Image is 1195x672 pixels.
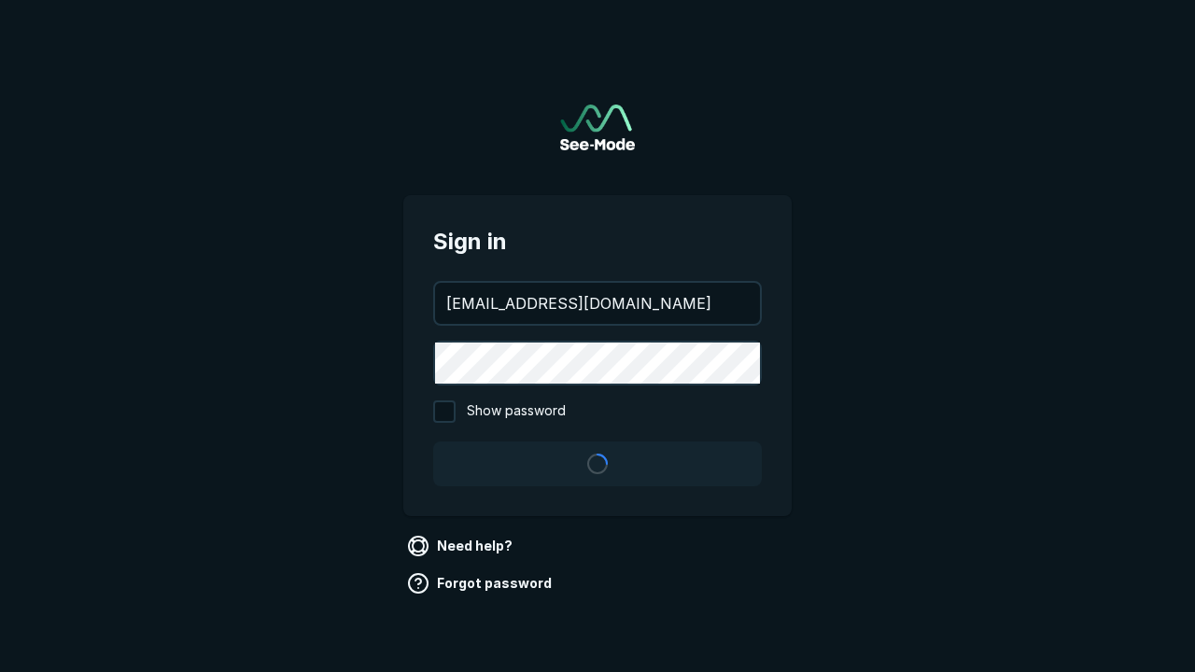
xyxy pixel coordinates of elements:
span: Sign in [433,225,762,259]
span: Show password [467,400,566,423]
input: your@email.com [435,283,760,324]
img: See-Mode Logo [560,105,635,150]
a: Forgot password [403,568,559,598]
a: Need help? [403,531,520,561]
a: Go to sign in [560,105,635,150]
